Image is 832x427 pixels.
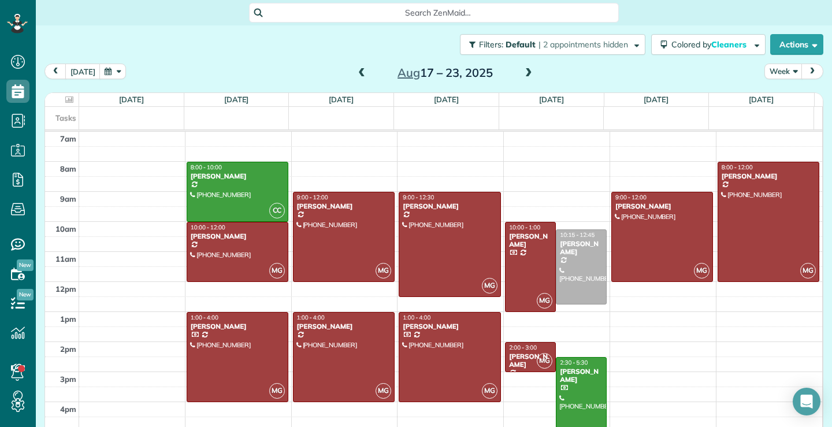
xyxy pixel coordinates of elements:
[269,383,285,399] span: MG
[560,359,588,366] span: 2:30 - 5:30
[398,65,420,80] span: Aug
[269,263,285,279] span: MG
[721,172,816,180] div: [PERSON_NAME]
[764,64,803,79] button: Week
[17,289,34,300] span: New
[538,39,628,50] span: | 2 appointments hidden
[55,284,76,294] span: 12pm
[559,367,603,384] div: [PERSON_NAME]
[55,113,76,122] span: Tasks
[60,344,76,354] span: 2pm
[793,388,820,415] div: Open Intercom Messenger
[402,202,497,210] div: [PERSON_NAME]
[749,95,774,104] a: [DATE]
[482,278,497,294] span: MG
[376,263,391,279] span: MG
[508,232,552,249] div: [PERSON_NAME]
[17,259,34,271] span: New
[460,34,645,55] button: Filters: Default | 2 appointments hidden
[224,95,249,104] a: [DATE]
[800,263,816,279] span: MG
[508,352,552,369] div: [PERSON_NAME]
[190,172,285,180] div: [PERSON_NAME]
[60,134,76,143] span: 7am
[434,95,459,104] a: [DATE]
[671,39,751,50] span: Colored by
[296,322,391,331] div: [PERSON_NAME]
[506,39,536,50] span: Default
[269,203,285,218] span: CC
[60,194,76,203] span: 9am
[376,383,391,399] span: MG
[297,194,328,201] span: 9:00 - 12:00
[559,240,603,257] div: [PERSON_NAME]
[615,202,710,210] div: [PERSON_NAME]
[65,64,101,79] button: [DATE]
[509,224,540,231] span: 10:00 - 1:00
[297,314,325,321] span: 1:00 - 4:00
[55,224,76,233] span: 10am
[60,374,76,384] span: 3pm
[537,353,552,369] span: MG
[651,34,766,55] button: Colored byCleaners
[403,194,434,201] span: 9:00 - 12:30
[60,164,76,173] span: 8am
[329,95,354,104] a: [DATE]
[479,39,503,50] span: Filters:
[539,95,564,104] a: [DATE]
[44,64,66,79] button: prev
[191,314,218,321] span: 1:00 - 4:00
[722,164,753,171] span: 8:00 - 12:00
[60,404,76,414] span: 4pm
[190,322,285,331] div: [PERSON_NAME]
[119,95,144,104] a: [DATE]
[537,293,552,309] span: MG
[615,194,647,201] span: 9:00 - 12:00
[296,202,391,210] div: [PERSON_NAME]
[373,66,517,79] h2: 17 – 23, 2025
[191,224,225,231] span: 10:00 - 12:00
[801,64,823,79] button: next
[560,231,595,239] span: 10:15 - 12:45
[644,95,668,104] a: [DATE]
[60,314,76,324] span: 1pm
[694,263,710,279] span: MG
[402,322,497,331] div: [PERSON_NAME]
[190,232,285,240] div: [PERSON_NAME]
[55,254,76,263] span: 11am
[711,39,748,50] span: Cleaners
[403,314,430,321] span: 1:00 - 4:00
[454,34,645,55] a: Filters: Default | 2 appointments hidden
[191,164,222,171] span: 8:00 - 10:00
[509,344,537,351] span: 2:00 - 3:00
[770,34,823,55] button: Actions
[482,383,497,399] span: MG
